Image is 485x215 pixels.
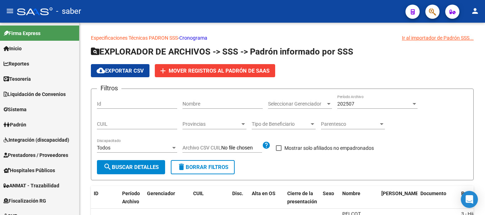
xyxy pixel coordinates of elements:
span: Todos [97,145,110,151]
datatable-header-cell: Alta en OS [249,186,284,209]
span: Liquidación de Convenios [4,90,66,98]
span: Inicio [4,45,22,52]
span: Tipo de Beneficiario [252,121,309,127]
span: Hospitales Públicos [4,166,55,174]
span: Disc. [232,191,243,196]
span: - saber [56,4,81,19]
datatable-header-cell: CUIL [190,186,229,209]
mat-icon: delete [177,163,186,171]
div: Ir al importador de Padrón SSS... [402,34,474,42]
mat-icon: menu [6,7,14,15]
span: Padrón [4,121,26,129]
mat-icon: person [471,7,479,15]
span: Seleccionar Gerenciador [268,101,326,107]
span: Documento [420,191,446,196]
datatable-header-cell: Sexo [320,186,339,209]
button: Borrar Filtros [171,160,235,174]
span: Fiscalización RG [4,197,46,205]
span: Período Archivo [122,191,140,204]
span: Alta en OS [252,191,276,196]
span: Integración (discapacidad) [4,136,69,144]
span: Cierre de la presentación [287,191,317,204]
span: Borrar Filtros [177,164,228,170]
span: Exportar CSV [97,68,144,74]
span: Buscar Detalles [103,164,159,170]
span: Reportes [4,60,29,68]
mat-icon: search [103,163,112,171]
span: Prestadores / Proveedores [4,151,68,159]
span: EXPLORADOR DE ARCHIVOS -> SSS -> Padrón informado por SSS [91,47,353,57]
button: Exportar CSV [91,64,149,77]
datatable-header-cell: Disc. [229,186,249,209]
div: Open Intercom Messenger [461,191,478,208]
span: Tesorería [4,75,31,83]
span: [PERSON_NAME]. [381,191,421,196]
a: Cronograma [179,35,207,41]
span: Sexo [323,191,334,196]
span: Parentesco [321,121,378,127]
a: Especificaciones Técnicas PADRON SSS [91,35,178,41]
span: ID [94,191,98,196]
span: Sistema [4,106,27,113]
span: Archivo CSV CUIL [182,145,221,151]
h3: Filtros [97,83,121,93]
span: 202507 [337,101,354,107]
mat-icon: cloud_download [97,66,105,75]
button: Mover registros al PADRÓN de SAAS [155,64,275,77]
span: Nombre [342,191,360,196]
datatable-header-cell: Cierre de la presentación [284,186,320,209]
span: Gerenciador [147,191,175,196]
datatable-header-cell: Fecha Nac. [378,186,418,209]
span: Mostrar solo afiliados no empadronados [284,144,374,152]
input: Archivo CSV CUIL [221,145,262,151]
datatable-header-cell: Nombre [339,186,378,209]
span: ANMAT - Trazabilidad [4,182,59,189]
span: Provincias [182,121,240,127]
p: - [91,34,474,42]
mat-icon: help [262,141,271,149]
datatable-header-cell: Documento [418,186,458,209]
datatable-header-cell: ID [91,186,119,209]
span: Firma Express [4,29,40,37]
span: Mover registros al PADRÓN de SAAS [169,68,269,74]
datatable-header-cell: Período Archivo [119,186,144,209]
button: Buscar Detalles [97,160,165,174]
datatable-header-cell: Gerenciador [144,186,190,209]
span: CUIL [193,191,204,196]
mat-icon: add [159,67,167,75]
